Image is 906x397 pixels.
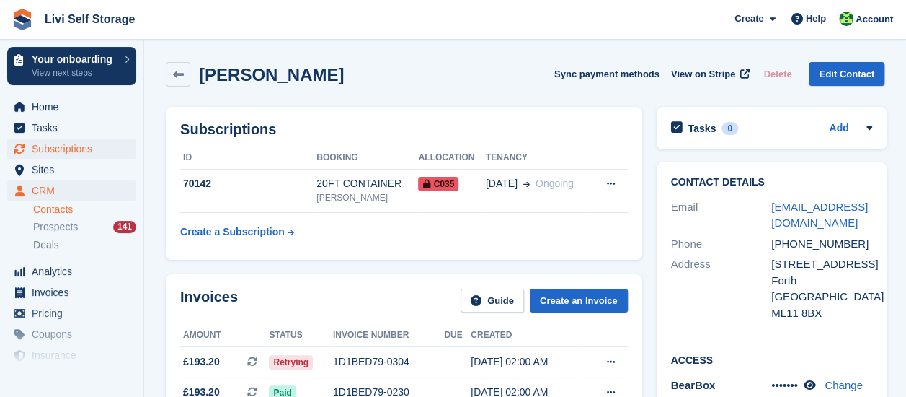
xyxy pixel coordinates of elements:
span: £193.20 [183,354,220,370]
h2: Invoices [180,289,238,313]
div: [PERSON_NAME] [316,191,418,204]
span: Insurance [32,345,118,365]
span: Sites [32,160,118,180]
th: Amount [180,324,269,347]
img: stora-icon-8386f47178a22dfd0bd8f6a31ec36ba5ce8667c1dd55bd0f319d3a0aa187defe.svg [12,9,33,30]
a: Guide [461,289,524,313]
div: [PHONE_NUMBER] [771,236,872,253]
a: Prospects 141 [33,219,136,235]
div: 1D1BED79-0304 [333,354,444,370]
a: menu [7,261,136,282]
span: Account [856,12,893,27]
a: Create a Subscription [180,219,294,245]
span: Create [734,12,763,26]
span: Tasks [32,118,118,138]
a: menu [7,139,136,159]
a: Add [829,121,848,137]
a: menu [7,282,136,302]
div: [GEOGRAPHIC_DATA] [771,289,872,305]
a: menu [7,118,136,138]
p: Your onboarding [32,54,117,64]
p: View next steps [32,66,117,79]
a: Contacts [33,203,136,217]
th: Invoice number [333,324,444,347]
a: menu [7,345,136,365]
a: Change [825,379,863,391]
span: View on Stripe [671,67,735,82]
span: Analytics [32,261,118,282]
h2: [PERSON_NAME] [199,65,344,84]
span: Home [32,97,118,117]
h2: Contact Details [671,177,872,188]
button: Delete [758,62,797,86]
span: Pricing [32,303,118,323]
a: View on Stripe [665,62,752,86]
a: Your onboarding View next steps [7,47,136,85]
a: menu [7,303,136,323]
th: Created [471,324,583,347]
button: Sync payment methods [554,62,659,86]
span: Help [806,12,826,26]
th: Booking [316,147,418,170]
th: Tenancy [486,147,591,170]
th: ID [180,147,316,170]
a: menu [7,160,136,180]
span: Retrying [269,355,313,370]
span: ••••••• [771,379,798,391]
th: Allocation [418,147,485,170]
a: [EMAIL_ADDRESS][DOMAIN_NAME] [771,201,868,230]
div: [STREET_ADDRESS] [771,256,872,273]
a: Create an Invoice [530,289,628,313]
th: Status [269,324,332,347]
span: Prospects [33,220,78,234]
div: 0 [721,122,738,135]
h2: Tasks [688,122,716,135]
span: Ongoing [536,178,574,189]
div: [DATE] 02:00 AM [471,354,583,370]
span: Subscriptions [32,139,118,159]
a: menu [7,180,136,201]
span: Deals [33,238,59,252]
th: Due [444,324,471,347]
div: 20FT CONTAINER [316,176,418,191]
a: Edit Contact [809,62,884,86]
div: Forth [771,273,872,289]
span: CRM [32,180,118,201]
div: 70142 [180,176,316,191]
span: BearBox [671,379,716,391]
div: 141 [113,221,136,233]
a: menu [7,97,136,117]
a: Livi Self Storage [39,7,141,31]
a: Deals [33,237,136,253]
a: menu [7,324,136,344]
div: Address [671,256,772,321]
div: Email [671,199,772,232]
span: Invoices [32,282,118,302]
h2: Access [671,352,872,367]
div: Create a Subscription [180,224,285,240]
img: Alex Handyside [839,12,853,26]
span: C035 [418,177,458,191]
span: [DATE] [486,176,518,191]
span: Coupons [32,324,118,344]
div: Phone [671,236,772,253]
h2: Subscriptions [180,121,628,138]
div: ML11 8BX [771,305,872,322]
